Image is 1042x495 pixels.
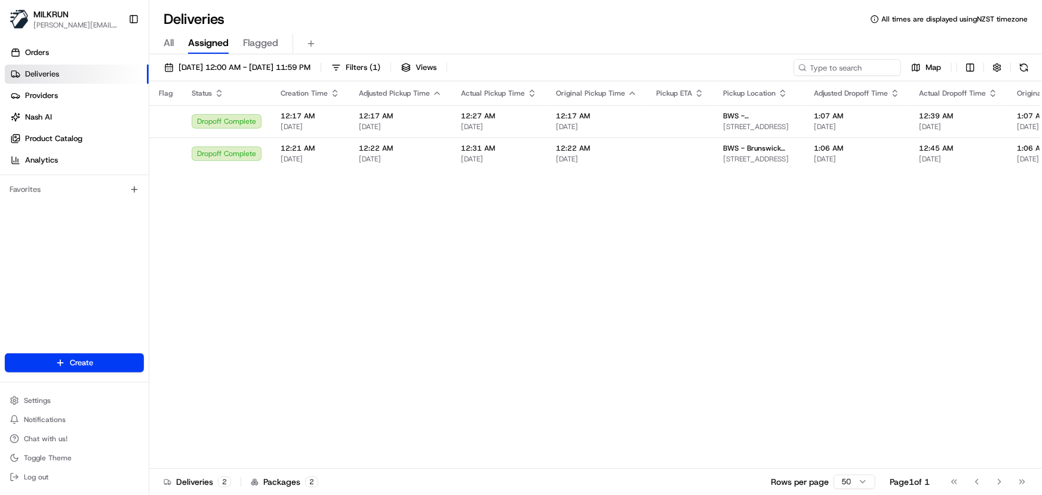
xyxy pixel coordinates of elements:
span: 1:07 AM [814,111,900,121]
span: Original Pickup Time [556,88,625,98]
span: [DATE] [919,154,998,164]
span: Pickup Location [723,88,776,98]
button: Notifications [5,411,144,428]
span: Adjusted Pickup Time [359,88,430,98]
p: Rows per page [771,476,829,488]
span: 12:22 AM [359,143,442,153]
div: Packages [251,476,318,488]
span: [STREET_ADDRESS] [723,122,795,132]
button: [PERSON_NAME][EMAIL_ADDRESS][DOMAIN_NAME] [33,20,119,30]
span: 1:06 AM [814,143,900,153]
span: [DATE] [281,122,340,132]
button: MILKRUN [33,8,69,20]
button: Views [396,59,442,76]
div: Favorites [5,180,144,199]
span: All [164,36,174,50]
span: 12:45 AM [919,143,998,153]
span: 12:21 AM [281,143,340,153]
span: Chat with us! [24,434,67,444]
span: 12:39 AM [919,111,998,121]
span: [DATE] [281,154,340,164]
button: Chat with us! [5,430,144,447]
span: BWS - [GEOGRAPHIC_DATA] BWS [723,111,795,121]
span: [DATE] [461,154,537,164]
span: [DATE] [359,154,442,164]
a: Nash AI [5,108,149,127]
span: 12:17 AM [281,111,340,121]
button: Create [5,353,144,372]
span: Flag [159,88,173,98]
button: Refresh [1016,59,1032,76]
span: Settings [24,396,51,405]
span: [DATE] [556,154,637,164]
span: Notifications [24,415,66,424]
span: Nash AI [25,112,52,123]
button: Map [906,59,946,76]
span: Create [70,357,93,368]
div: Page 1 of 1 [890,476,930,488]
span: ( 1 ) [370,62,380,73]
span: [DATE] [359,122,442,132]
input: Type to search [794,59,901,76]
img: MILKRUN [10,10,29,29]
span: Providers [25,90,58,101]
a: Deliveries [5,65,149,84]
button: Filters(1) [326,59,386,76]
span: [DATE] [556,122,637,132]
span: Analytics [25,155,58,166]
a: Analytics [5,151,149,170]
span: Flagged [243,36,278,50]
span: Deliveries [25,69,59,80]
span: Map [926,62,941,73]
span: [DATE] [814,122,900,132]
button: Toggle Theme [5,450,144,466]
span: Views [416,62,437,73]
span: Log out [24,472,48,482]
a: Providers [5,86,149,105]
span: 12:22 AM [556,143,637,153]
span: Toggle Theme [24,453,72,463]
span: 12:17 AM [359,111,442,121]
span: [DATE] [461,122,537,132]
span: Orders [25,47,49,58]
span: 12:31 AM [461,143,537,153]
a: Product Catalog [5,129,149,148]
div: 2 [305,476,318,487]
span: Adjusted Dropoff Time [814,88,888,98]
span: Actual Dropoff Time [919,88,986,98]
span: 12:17 AM [556,111,637,121]
span: All times are displayed using NZST timezone [881,14,1028,24]
span: BWS - Brunswick BWS [723,143,795,153]
span: Actual Pickup Time [461,88,525,98]
span: Status [192,88,212,98]
span: 12:27 AM [461,111,537,121]
button: Settings [5,392,144,409]
a: Orders [5,43,149,62]
button: MILKRUNMILKRUN[PERSON_NAME][EMAIL_ADDRESS][DOMAIN_NAME] [5,5,124,33]
button: [DATE] 12:00 AM - [DATE] 11:59 PM [159,59,316,76]
div: 2 [218,476,231,487]
span: Filters [346,62,380,73]
span: Pickup ETA [656,88,692,98]
div: Deliveries [164,476,231,488]
span: [DATE] [814,154,900,164]
span: Creation Time [281,88,328,98]
span: Assigned [188,36,229,50]
h1: Deliveries [164,10,225,29]
span: Product Catalog [25,133,82,144]
button: Log out [5,469,144,485]
span: [DATE] [919,122,998,132]
span: [STREET_ADDRESS] [723,154,795,164]
span: [DATE] 12:00 AM - [DATE] 11:59 PM [179,62,311,73]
